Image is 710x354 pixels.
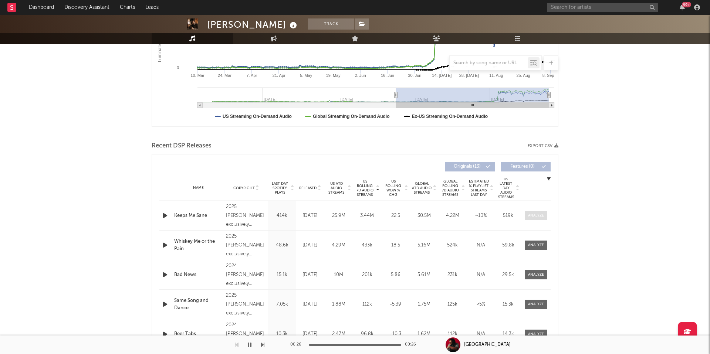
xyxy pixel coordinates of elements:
div: 18.5 [383,242,408,249]
div: [GEOGRAPHIC_DATA] [464,341,511,348]
text: 7. Apr [246,73,257,78]
div: 14.3k [497,330,519,338]
div: 3.44M [355,212,379,219]
div: 96.8k [355,330,379,338]
span: Copyright [233,186,255,190]
div: 15.3k [497,301,519,308]
div: N/A [469,242,493,249]
div: 10.3k [270,330,294,338]
span: Features ( 0 ) [506,164,540,169]
text: US Streaming On-Demand Audio [223,114,292,119]
div: 231k [440,271,465,279]
text: 10. Mar [190,73,204,78]
text: 28. [DATE] [459,73,479,78]
div: 29.5k [497,271,519,279]
div: <5% [469,301,493,308]
a: Bad News [174,271,222,279]
div: 5.86 [383,271,408,279]
div: ~ 10 % [469,212,493,219]
div: 524k [440,242,465,249]
div: 125k [440,301,465,308]
div: 10M [326,271,351,279]
input: Search by song name or URL [450,60,528,66]
button: Originals(13) [445,162,495,171]
text: Global Streaming On-Demand Audio [313,114,390,119]
div: -5.39 [383,301,408,308]
text: 25. Aug [516,73,530,78]
span: Released [299,186,317,190]
div: 00:26 [290,340,305,349]
div: 2024 [PERSON_NAME] exclusively distributed by Santa [PERSON_NAME] [226,321,266,347]
a: Whiskey Me or the Pain [174,238,222,252]
span: Global ATD Audio Streams [412,181,432,195]
div: 414k [270,212,294,219]
text: 30. Jun [408,73,421,78]
div: 2024 [PERSON_NAME] exclusively distributed by Santa [PERSON_NAME] [226,262,266,288]
text: 14. [DATE] [432,73,452,78]
div: 1.62M [412,330,436,338]
div: 5.61M [412,271,436,279]
div: 00:26 [405,340,420,349]
div: 59.8k [497,242,519,249]
text: 2. Jun [355,73,366,78]
div: [DATE] [298,212,322,219]
span: US Latest Day Audio Streams [497,177,515,199]
text: 5. May [300,73,312,78]
span: Global Rolling 7D Audio Streams [440,179,460,197]
text: 11. Aug [489,73,503,78]
div: 30.5M [412,212,436,219]
div: 2025 [PERSON_NAME] exclusively distributed by Santa [PERSON_NAME] [226,202,266,229]
span: Last Day Spotify Plays [270,181,290,195]
div: 1.88M [326,301,351,308]
div: [DATE] [298,242,322,249]
div: 25.9M [326,212,351,219]
div: [DATE] [298,301,322,308]
text: 19. May [326,73,341,78]
div: 22.5 [383,212,408,219]
div: -10.3 [383,330,408,338]
span: US ATD Audio Streams [326,181,346,195]
div: [DATE] [298,271,322,279]
div: [DATE] [298,330,322,338]
div: 4.22M [440,212,465,219]
button: Track [308,18,354,30]
div: 5.16M [412,242,436,249]
span: Estimated % Playlist Streams Last Day [469,179,489,197]
div: N/A [469,330,493,338]
div: 2.47M [326,330,351,338]
input: Search for artists [547,3,658,12]
div: 4.29M [326,242,351,249]
div: Name [174,185,222,191]
text: 8. Sep [542,73,554,78]
div: 7.05k [270,301,294,308]
span: Recent DSP Releases [152,142,212,150]
span: US Rolling 7D Audio Streams [355,179,375,197]
div: 2025 [PERSON_NAME] exclusively distributed by Santa [PERSON_NAME] [226,291,266,318]
text: 21. Apr [273,73,285,78]
div: 15.1k [270,271,294,279]
div: 519k [497,212,519,219]
div: 433k [355,242,379,249]
text: Ex-US Streaming On-Demand Audio [412,114,488,119]
span: US Rolling WoW % Chg [383,179,403,197]
text: 24. Mar [218,73,232,78]
div: 112k [355,301,379,308]
button: 99+ [680,4,685,10]
a: Same Song and Dance [174,297,222,312]
div: 2025 [PERSON_NAME] exclusively distributed by Santa [PERSON_NAME] [226,232,266,259]
a: Keeps Me Sane [174,212,222,219]
button: Features(0) [501,162,551,171]
div: 1.75M [412,301,436,308]
span: Originals ( 13 ) [450,164,484,169]
div: N/A [469,271,493,279]
div: 201k [355,271,379,279]
div: [PERSON_NAME] [207,18,299,31]
button: Export CSV [528,144,558,148]
div: 48.6k [270,242,294,249]
a: Beer Tabs [174,330,222,338]
div: 99 + [682,2,691,7]
div: 112k [440,330,465,338]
